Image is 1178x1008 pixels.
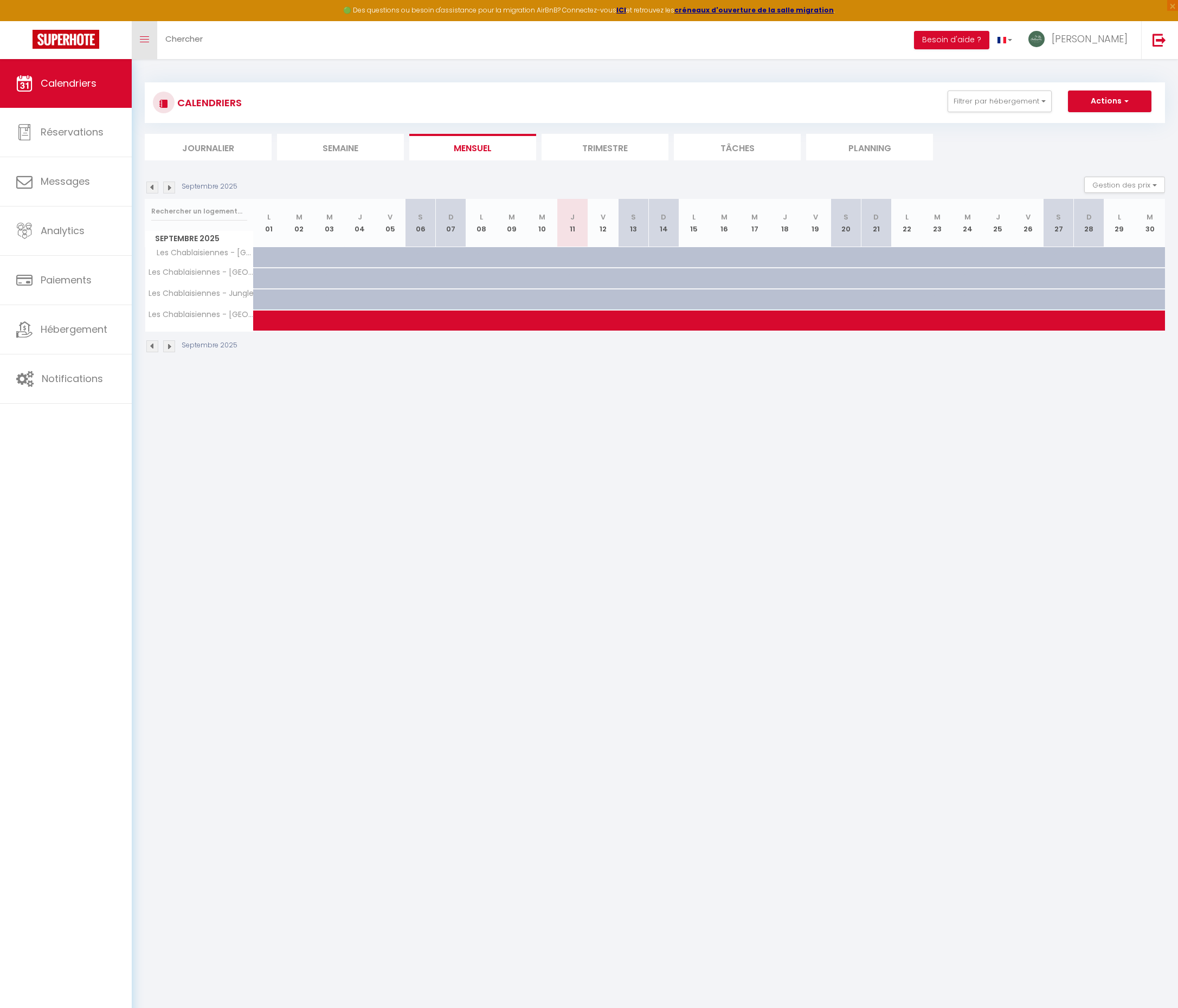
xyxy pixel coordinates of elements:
span: Messages [41,175,90,188]
th: 21 [861,199,891,247]
th: 18 [770,199,800,247]
abbr: S [844,212,848,222]
th: 26 [1013,199,1044,247]
img: logout [1153,33,1166,47]
th: 30 [1135,199,1165,247]
abbr: J [783,212,787,222]
button: Besoin d'aide ? [914,31,989,49]
th: 08 [466,199,497,247]
abbr: M [751,212,758,222]
th: 14 [648,199,679,247]
th: 15 [679,199,709,247]
abbr: M [1147,212,1153,222]
abbr: M [508,212,515,222]
th: 25 [983,199,1013,247]
th: 28 [1074,199,1104,247]
li: Trimestre [542,134,668,160]
abbr: L [692,212,696,222]
abbr: D [1086,212,1092,222]
abbr: V [388,212,392,222]
th: 09 [497,199,527,247]
th: 02 [284,199,314,247]
abbr: M [326,212,333,222]
th: 12 [588,199,618,247]
h3: CALENDRIERS [175,91,242,115]
span: Les Chablaisiennes - [GEOGRAPHIC_DATA] [147,268,255,276]
span: Analytics [41,224,85,237]
abbr: J [358,212,362,222]
a: créneaux d'ouverture de la salle migration [674,5,834,15]
button: Gestion des prix [1084,177,1165,193]
abbr: S [1056,212,1061,222]
p: Septembre 2025 [182,340,237,351]
span: Paiements [41,273,92,287]
abbr: L [267,212,271,222]
span: Septembre 2025 [145,231,253,247]
th: 24 [952,199,983,247]
th: 22 [891,199,922,247]
abbr: L [1118,212,1121,222]
a: Chercher [157,21,211,59]
th: 01 [254,199,284,247]
li: Semaine [277,134,404,160]
th: 16 [709,199,739,247]
th: 04 [345,199,375,247]
li: Planning [806,134,933,160]
li: Tâches [674,134,801,160]
abbr: L [905,212,909,222]
abbr: V [601,212,606,222]
span: Chercher [165,33,203,44]
span: Réservations [41,125,104,139]
p: Septembre 2025 [182,182,237,192]
span: Les Chablaisiennes - [GEOGRAPHIC_DATA] [147,247,255,259]
span: Notifications [42,372,103,385]
button: Actions [1068,91,1151,112]
abbr: M [721,212,728,222]
li: Journalier [145,134,272,160]
img: ... [1028,31,1045,47]
th: 23 [922,199,952,247]
th: 13 [618,199,648,247]
abbr: M [934,212,941,222]
th: 19 [800,199,831,247]
button: Ouvrir le widget de chat LiveChat [9,4,41,37]
abbr: S [631,212,636,222]
a: ICI [616,5,626,15]
button: Filtrer par hébergement [948,91,1052,112]
abbr: M [296,212,302,222]
th: 27 [1044,199,1074,247]
a: ... [PERSON_NAME] [1020,21,1141,59]
th: 29 [1104,199,1135,247]
abbr: V [813,212,818,222]
span: Calendriers [41,76,96,90]
th: 17 [739,199,770,247]
abbr: J [570,212,575,222]
th: 20 [831,199,861,247]
th: 05 [375,199,405,247]
abbr: J [996,212,1000,222]
abbr: M [539,212,545,222]
span: Les Chablaisiennes - Jungle [147,289,254,298]
abbr: M [964,212,971,222]
th: 10 [527,199,557,247]
abbr: D [661,212,666,222]
span: [PERSON_NAME] [1052,32,1128,46]
li: Mensuel [409,134,536,160]
th: 06 [405,199,436,247]
abbr: D [873,212,879,222]
span: Hébergement [41,322,107,336]
abbr: D [448,212,454,222]
input: Rechercher un logement... [151,202,247,221]
abbr: L [480,212,483,222]
img: Super Booking [33,30,99,49]
th: 11 [557,199,588,247]
span: Les Chablaisiennes - [GEOGRAPHIC_DATA] [147,311,255,319]
th: 03 [314,199,345,247]
abbr: V [1026,212,1031,222]
th: 07 [436,199,466,247]
abbr: S [418,212,423,222]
